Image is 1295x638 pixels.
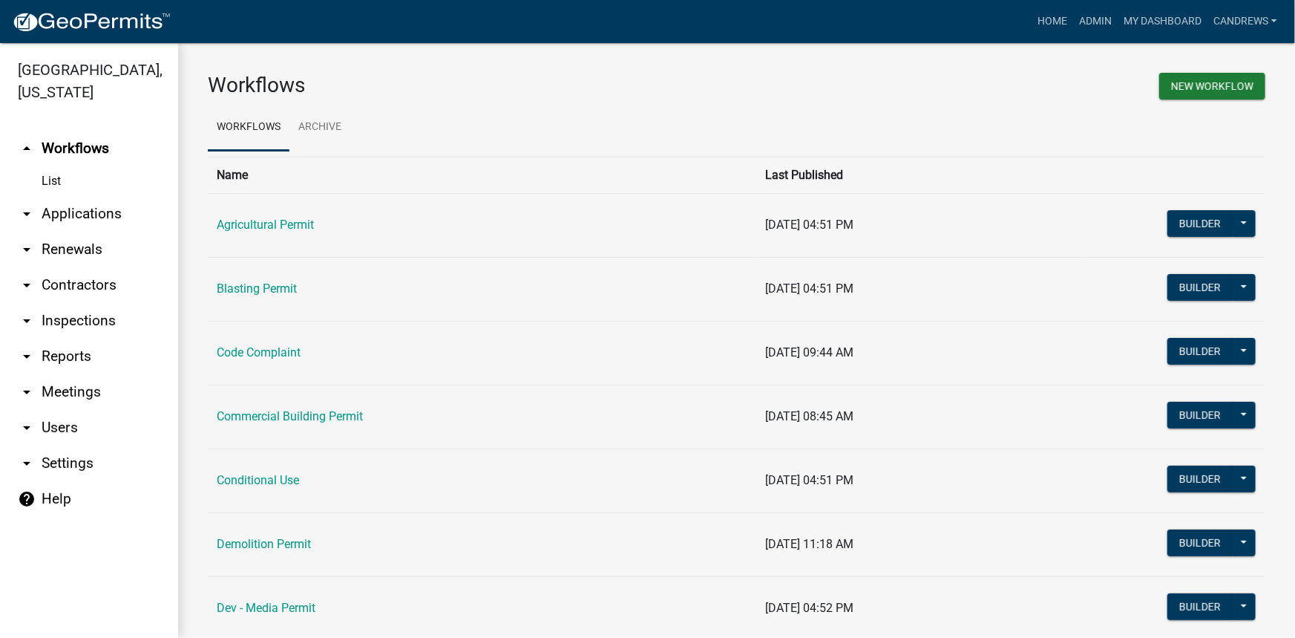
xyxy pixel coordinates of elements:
[18,383,36,401] i: arrow_drop_down
[765,473,853,487] span: [DATE] 04:51 PM
[18,241,36,258] i: arrow_drop_down
[18,276,36,294] i: arrow_drop_down
[1073,7,1118,36] a: Admin
[217,218,314,232] a: Agricultural Permit
[217,409,363,423] a: Commercial Building Permit
[765,345,853,359] span: [DATE] 09:44 AM
[765,537,853,551] span: [DATE] 11:18 AM
[18,419,36,437] i: arrow_drop_down
[217,473,299,487] a: Conditional Use
[1032,7,1073,36] a: Home
[1207,7,1283,36] a: candrews
[217,537,311,551] a: Demolition Permit
[289,104,350,152] a: Archive
[1167,402,1233,429] button: Builder
[1167,466,1233,492] button: Builder
[217,601,315,615] a: Dev - Media Permit
[208,73,726,98] h3: Workflows
[217,345,301,359] a: Code Complaint
[765,409,853,423] span: [DATE] 08:45 AM
[217,281,297,296] a: Blasting Permit
[18,490,36,508] i: help
[18,205,36,223] i: arrow_drop_down
[18,140,36,157] i: arrow_drop_up
[208,104,289,152] a: Workflows
[765,601,853,615] span: [DATE] 04:52 PM
[765,281,853,296] span: [DATE] 04:51 PM
[1167,338,1233,365] button: Builder
[18,312,36,330] i: arrow_drop_down
[1167,530,1233,556] button: Builder
[1167,210,1233,237] button: Builder
[1118,7,1207,36] a: My Dashboard
[1167,593,1233,620] button: Builder
[1167,274,1233,301] button: Builder
[765,218,853,232] span: [DATE] 04:51 PM
[18,455,36,472] i: arrow_drop_down
[208,157,756,193] th: Name
[1159,73,1265,100] button: New Workflow
[756,157,1082,193] th: Last Published
[18,348,36,365] i: arrow_drop_down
